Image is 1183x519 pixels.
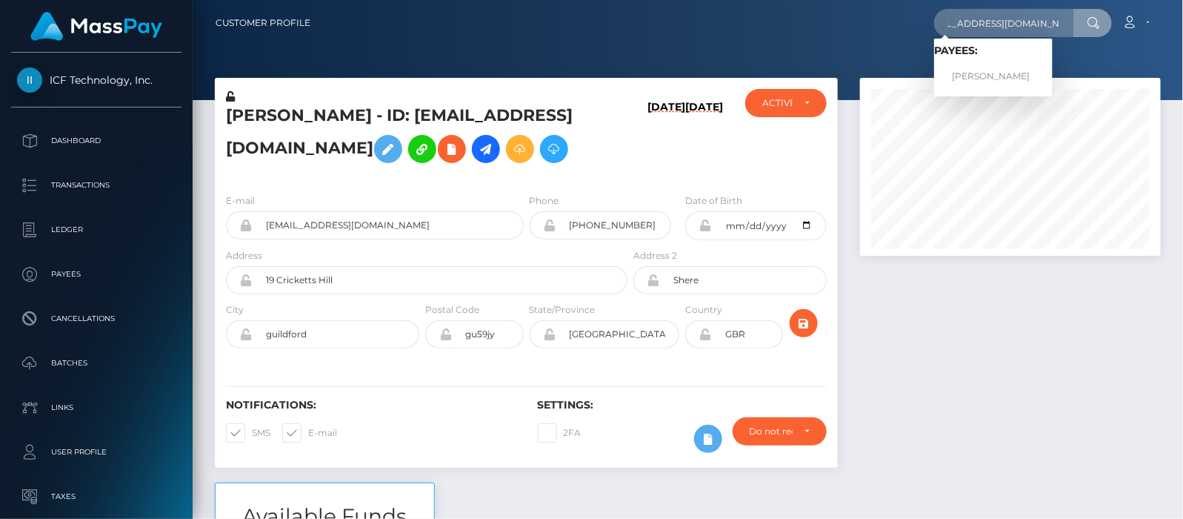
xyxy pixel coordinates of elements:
[530,303,596,317] label: State/Province
[733,417,827,446] button: Do not require
[17,130,176,152] p: Dashboard
[17,352,176,374] p: Batches
[685,194,742,208] label: Date of Birth
[685,303,722,317] label: Country
[11,73,181,87] span: ICF Technology, Inc.
[11,478,181,515] a: Taxes
[17,174,176,196] p: Transactions
[226,399,516,411] h6: Notifications:
[30,12,162,41] img: MassPay Logo
[530,194,559,208] label: Phone
[226,194,255,208] label: E-mail
[538,423,581,443] label: 2FA
[11,211,181,248] a: Ledger
[17,219,176,241] p: Ledger
[17,67,42,93] img: ICF Technology, Inc.
[538,399,827,411] h6: Settings:
[226,105,619,171] h5: [PERSON_NAME] - ID: [EMAIL_ADDRESS][DOMAIN_NAME]
[934,9,1073,37] input: Search...
[633,249,677,262] label: Address 2
[11,300,181,337] a: Cancellations
[226,423,270,443] label: SMS
[685,101,723,176] h6: [DATE]
[17,486,176,508] p: Taxes
[11,122,181,159] a: Dashboard
[934,63,1053,90] a: [PERSON_NAME]
[17,397,176,419] p: Links
[647,101,685,176] h6: [DATE]
[11,167,181,204] a: Transactions
[750,426,793,437] div: Do not require
[934,44,1053,57] h6: Payees:
[17,441,176,463] p: User Profile
[11,345,181,382] a: Batches
[11,256,181,293] a: Payees
[11,389,181,426] a: Links
[472,135,500,163] a: Initiate Payout
[282,423,337,443] label: E-mail
[17,263,176,285] p: Payees
[216,7,310,39] a: Customer Profile
[425,303,479,317] label: Postal Code
[17,308,176,330] p: Cancellations
[226,249,262,262] label: Address
[745,89,827,117] button: ACTIVE
[762,97,793,109] div: ACTIVE
[11,434,181,471] a: User Profile
[226,303,244,317] label: City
